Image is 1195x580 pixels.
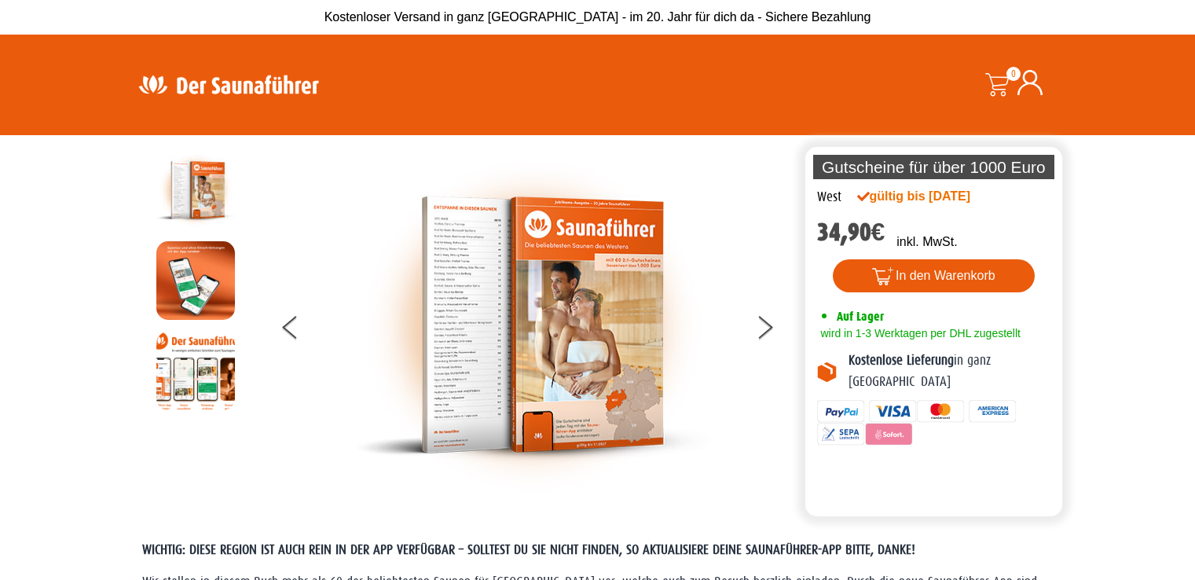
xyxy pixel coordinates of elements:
span: Kostenloser Versand in ganz [GEOGRAPHIC_DATA] - im 20. Jahr für dich da - Sichere Bezahlung [324,10,871,24]
p: inkl. MwSt. [896,233,957,251]
img: der-saunafuehrer-2025-west [156,151,235,229]
bdi: 34,90 [817,218,885,247]
div: West [817,187,841,207]
button: In den Warenkorb [833,259,1035,292]
span: Auf Lager [837,309,884,324]
div: gültig bis [DATE] [857,187,1005,206]
img: Anleitung7tn [156,332,235,410]
img: der-saunafuehrer-2025-west [356,151,709,499]
span: wird in 1-3 Werktagen per DHL zugestellt [817,327,1021,340]
b: Kostenlose Lieferung [849,353,954,368]
p: in ganz [GEOGRAPHIC_DATA] [849,351,1051,392]
span: € [871,218,885,247]
span: 0 [1006,67,1021,81]
p: Gutscheine für über 1000 Euro [813,155,1055,179]
span: WICHTIG: DIESE REGION IST AUCH REIN IN DER APP VERFÜGBAR – SOLLTEST DU SIE NICHT FINDEN, SO AKTUA... [142,542,915,557]
img: MOCKUP-iPhone_regional [156,241,235,320]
